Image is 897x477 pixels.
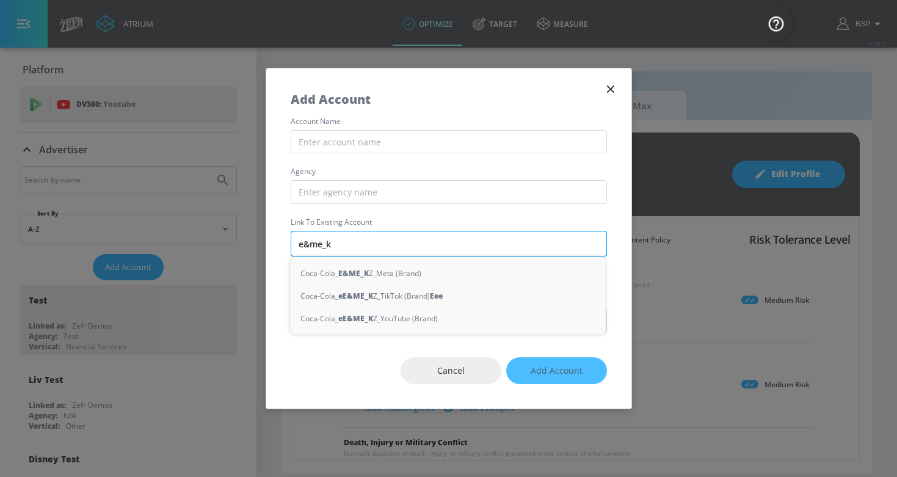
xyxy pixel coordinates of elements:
[291,118,607,125] label: account name
[291,285,606,307] div: Coca-Cola_ Z_TikTok (Brand)
[338,312,343,325] strong: e
[438,289,443,302] strong: e
[291,231,607,257] input: Enter account name
[291,180,607,204] input: Enter agency name
[291,262,606,285] div: Coca-Cola_ Z_Meta (Brand)
[291,307,606,330] div: Coca-Cola_ Z_YouTube (Brand)
[291,219,607,226] label: Link to Existing Account
[291,93,371,106] h5: Add Account
[425,363,477,379] span: Cancel
[343,312,373,325] strong: E&ME_K
[338,267,369,280] strong: E&ME_K
[343,289,373,302] strong: E&ME_K
[759,6,793,40] button: Open Resource Center
[401,357,501,385] button: Cancel
[291,130,607,154] input: Enter account name
[338,289,343,302] strong: e
[291,168,607,175] label: agency
[434,289,438,302] strong: e
[430,289,434,302] strong: E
